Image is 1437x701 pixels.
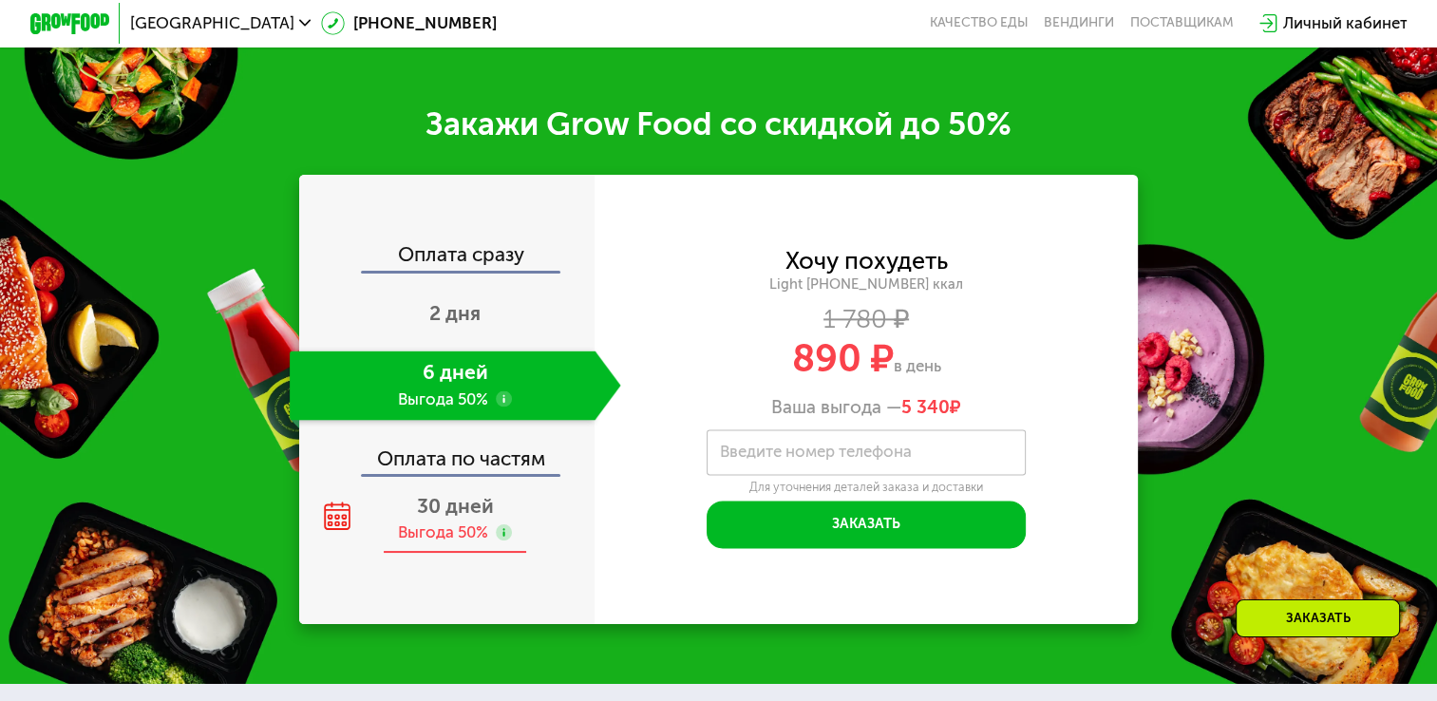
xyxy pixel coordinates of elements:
[301,244,595,270] div: Оплата сразу
[893,356,940,375] span: в день
[301,428,595,474] div: Оплата по частям
[417,494,494,518] span: 30 дней
[398,521,488,543] div: Выгода 50%
[707,480,1026,495] div: Для уточнения деталей заказа и доставки
[1236,599,1400,637] div: Заказать
[1130,15,1234,31] div: поставщикам
[1282,11,1407,35] div: Личный кабинет
[595,396,1138,418] div: Ваша выгода —
[595,275,1138,294] div: Light [PHONE_NUMBER] ккал
[791,335,893,381] span: 890 ₽
[720,446,912,458] label: Введите номер телефона
[595,308,1138,330] div: 1 780 ₽
[1044,15,1114,31] a: Вендинги
[321,11,497,35] a: [PHONE_NUMBER]
[785,250,947,272] div: Хочу похудеть
[707,501,1026,548] button: Заказать
[901,396,950,418] span: 5 340
[429,301,481,325] span: 2 дня
[901,396,961,418] span: ₽
[130,15,294,31] span: [GEOGRAPHIC_DATA]
[929,15,1028,31] a: Качество еды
